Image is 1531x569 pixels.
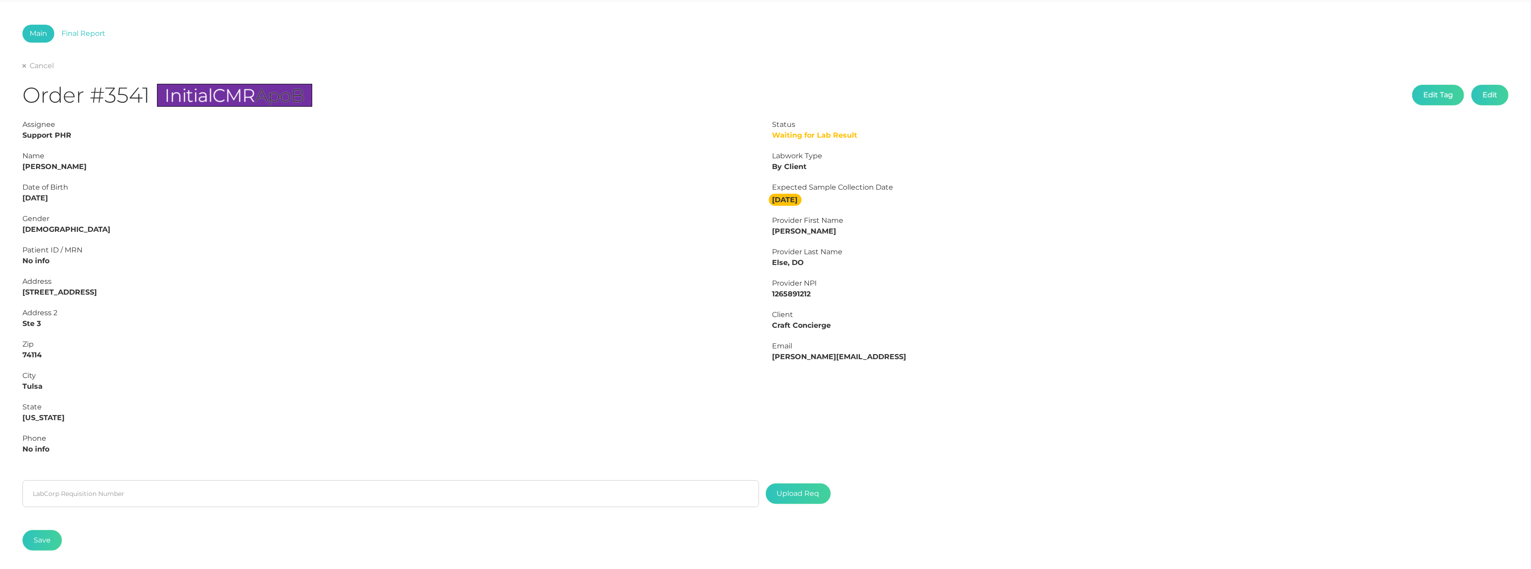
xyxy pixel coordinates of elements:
input: LabCorp Requisition Number [22,480,759,507]
div: Expected Sample Collection Date [772,182,1509,193]
strong: [US_STATE] [22,413,65,422]
div: Email [772,341,1509,352]
a: Cancel [22,61,54,70]
strong: [DATE] [769,194,802,206]
span: CMR [213,84,255,106]
div: Provider First Name [772,215,1509,226]
strong: Ste 3 [22,319,41,328]
div: Provider Last Name [772,247,1509,257]
strong: By Client [772,162,807,171]
strong: [DEMOGRAPHIC_DATA] [22,225,110,234]
div: State [22,402,759,413]
strong: Craft Concierge [772,321,831,330]
div: Status [772,119,1509,130]
div: Name [22,151,759,161]
strong: [DATE] [22,194,48,202]
strong: No info [22,445,49,453]
div: Address [22,276,759,287]
strong: Tulsa [22,382,43,391]
span: ApoB [255,84,305,106]
div: Phone [22,433,759,444]
div: Gender [22,213,759,224]
button: Save [22,530,62,551]
div: Labwork Type [772,151,1509,161]
button: Edit [1471,85,1509,105]
strong: [STREET_ADDRESS] [22,288,97,296]
h1: Order #3541 [22,82,312,109]
strong: 1265891212 [772,290,811,298]
strong: [PERSON_NAME] [772,227,837,235]
strong: No info [22,256,49,265]
span: Initial [165,84,213,106]
a: Final Report [54,25,113,43]
strong: Support PHR [22,131,71,139]
a: Main [22,25,54,43]
span: Waiting for Lab Result [772,131,858,139]
div: Provider NPI [772,278,1509,289]
div: Client [772,309,1509,320]
strong: 74114 [22,351,42,359]
div: City [22,370,759,381]
strong: Else, DO [772,258,804,267]
button: Edit Tag [1412,85,1464,105]
div: Date of Birth [22,182,759,193]
strong: [PERSON_NAME][EMAIL_ADDRESS] [772,352,907,361]
strong: [PERSON_NAME] [22,162,87,171]
div: Assignee [22,119,759,130]
div: Patient ID / MRN [22,245,759,256]
div: Address 2 [22,308,759,318]
div: Zip [22,339,759,350]
span: Upload Req [766,483,831,504]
